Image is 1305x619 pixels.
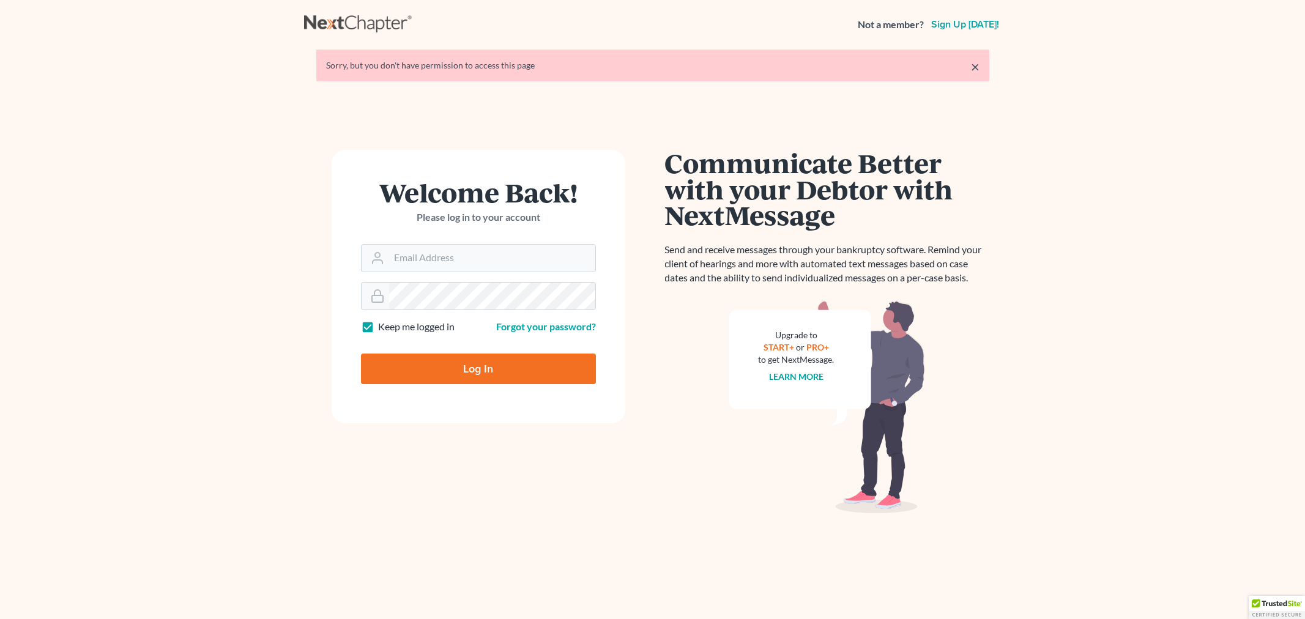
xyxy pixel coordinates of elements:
a: PRO+ [806,342,829,352]
label: Keep me logged in [378,320,455,334]
a: × [971,59,980,74]
p: Please log in to your account [361,210,596,224]
h1: Communicate Better with your Debtor with NextMessage [665,150,989,228]
img: nextmessage_bg-59042aed3d76b12b5cd301f8e5b87938c9018125f34e5fa2b7a6b67550977c72.svg [729,300,925,514]
span: or [796,342,805,352]
p: Send and receive messages through your bankruptcy software. Remind your client of hearings and mo... [665,243,989,285]
div: Upgrade to [759,329,835,341]
div: Sorry, but you don't have permission to access this page [326,59,980,72]
div: to get NextMessage. [759,354,835,366]
strong: Not a member? [858,18,924,32]
a: Sign up [DATE]! [929,20,1002,29]
a: START+ [764,342,794,352]
div: TrustedSite Certified [1249,596,1305,619]
input: Log In [361,354,596,384]
h1: Welcome Back! [361,179,596,206]
input: Email Address [389,245,595,272]
a: Learn more [769,371,824,382]
a: Forgot your password? [496,321,596,332]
